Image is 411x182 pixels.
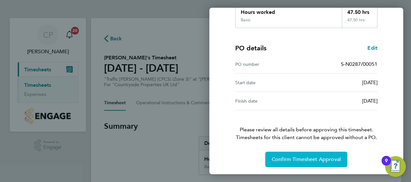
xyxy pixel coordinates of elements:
[385,161,388,169] div: 9
[265,152,347,167] button: Confirm Timesheet Approval
[236,3,342,17] div: Hours worked
[341,61,377,67] span: S-N0287/00051
[367,45,377,51] span: Edit
[241,17,250,23] div: Basic
[235,97,306,105] div: Finish date
[235,79,306,86] div: Start date
[272,156,341,163] span: Confirm Timesheet Approval
[235,60,306,68] div: PO number
[306,79,377,86] div: [DATE]
[342,17,377,28] div: 47.50 hrs
[342,3,377,17] div: 47.50 hrs
[385,156,406,177] button: Open Resource Center, 9 new notifications
[227,134,385,141] span: Timesheets for this client cannot be approved without a PO.
[227,110,385,141] p: Please review all details before approving this timesheet.
[235,44,267,53] h4: PO details
[306,97,377,105] div: [DATE]
[367,44,377,52] a: Edit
